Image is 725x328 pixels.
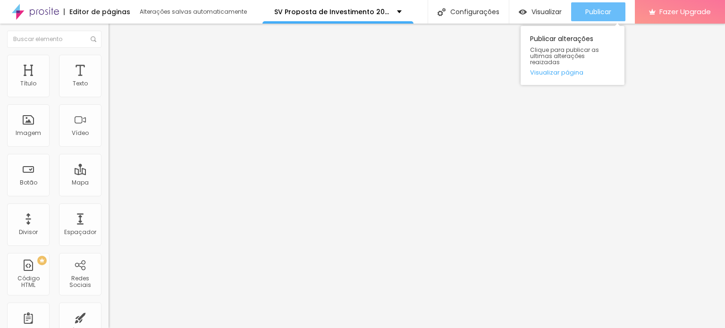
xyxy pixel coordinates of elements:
[64,8,130,15] div: Editor de páginas
[571,2,625,21] button: Publicar
[9,275,47,289] div: Código HTML
[140,9,248,15] div: Alterações salvas automaticamente
[659,8,711,16] span: Fazer Upgrade
[72,130,89,136] div: Vídeo
[438,8,446,16] img: Icone
[530,47,615,66] span: Clique para publicar as ultimas alterações reaizadas
[64,229,96,235] div: Espaçador
[7,31,101,48] input: Buscar elemento
[20,80,36,87] div: Título
[109,24,725,328] iframe: Editor
[73,80,88,87] div: Texto
[20,179,37,186] div: Botão
[274,8,390,15] p: SV Proposta de Investimento 2025
[72,179,89,186] div: Mapa
[585,8,611,16] span: Publicar
[521,26,624,85] div: Publicar alterações
[61,275,99,289] div: Redes Sociais
[530,69,615,76] a: Visualizar página
[91,36,96,42] img: Icone
[19,229,38,235] div: Divisor
[531,8,562,16] span: Visualizar
[16,130,41,136] div: Imagem
[519,8,527,16] img: view-1.svg
[509,2,571,21] button: Visualizar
